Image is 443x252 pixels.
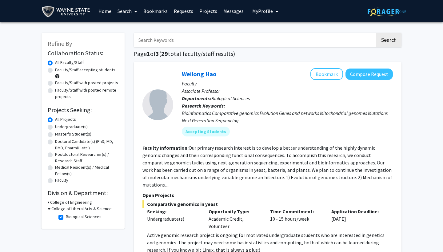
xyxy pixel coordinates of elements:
input: Search Keywords [134,33,375,47]
p: Application Deadline: [331,208,384,215]
h3: College of Liberal Arts & Science [51,206,112,212]
span: 1 [147,50,150,57]
label: Doctoral Candidate(s) (PhD, MD, DMD, PharmD, etc.) [55,138,118,151]
h2: Division & Department: [48,189,118,197]
button: Add Weilong Hao to Bookmarks [310,68,343,80]
label: Faculty/Staff with posted projects [55,80,118,86]
span: Comparative genomics in yeast [142,200,393,208]
img: ForagerOne Logo [368,7,406,16]
div: Bioinformatics Comparative genomics Evolution Genes and networks Mitochondrial genomes Mutations ... [182,109,393,124]
h2: Projects Seeking: [48,106,118,114]
span: Biological Sciences [211,95,250,101]
button: Search [376,33,401,47]
p: Faculty [182,80,393,87]
label: Faculty/Staff accepting students [55,67,115,73]
label: Biological Sciences [66,214,102,220]
h1: Page of ( total faculty/staff results) [134,50,401,57]
div: Undergraduate(s) [147,215,199,222]
p: Opportunity Type: [209,208,261,215]
p: Seeking: [147,208,199,215]
fg-read-more: Our primary research interest is to develop a better understanding of the highly dynamic genomic ... [142,145,392,188]
p: Associate Professor [182,87,393,95]
h2: Collaboration Status: [48,49,118,57]
div: [DATE] [327,208,388,230]
span: Refine By [48,40,72,47]
p: Open Projects [142,191,393,199]
img: Wayne State University Logo [42,5,93,19]
label: Undergraduate(s) [55,124,88,130]
mat-chip: Accepting Students [182,127,230,136]
a: Bookmarks [140,0,171,22]
label: Faculty [55,177,68,183]
span: 3 [156,50,159,57]
a: Messages [220,0,247,22]
a: Projects [196,0,220,22]
label: All Faculty/Staff [55,59,84,66]
div: Academic Credit, Volunteer [204,208,265,230]
div: 10 - 15 hours/week [265,208,327,230]
p: Time Commitment: [270,208,322,215]
span: 29 [161,50,168,57]
button: Compose Request to Weilong Hao [345,69,393,80]
label: Faculty/Staff with posted remote projects [55,87,118,100]
a: Home [95,0,114,22]
iframe: Chat [5,224,26,247]
a: Weilong Hao [182,70,217,78]
a: Requests [171,0,196,22]
label: Postdoctoral Researcher(s) / Research Staff [55,151,118,164]
h3: College of Engineering [50,199,92,206]
b: Research Keywords: [182,103,225,109]
label: All Projects [55,116,76,123]
b: Departments: [182,95,211,101]
b: Faculty Information: [142,145,189,151]
label: Medical Resident(s) / Medical Fellow(s) [55,164,118,177]
label: Master's Student(s) [55,131,91,137]
a: Search [114,0,140,22]
span: My Profile [252,8,273,14]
